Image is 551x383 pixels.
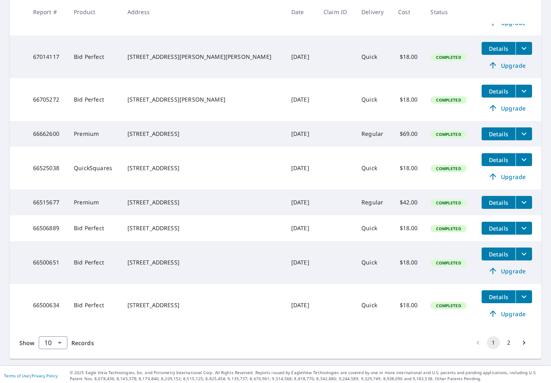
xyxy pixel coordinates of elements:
a: Upgrade [482,170,532,183]
td: 66705272 [27,78,67,121]
td: Quick [355,147,392,189]
td: [DATE] [285,189,317,215]
span: Details [486,87,511,95]
div: Show 10 records [39,336,67,349]
span: Completed [431,131,465,137]
td: $42.00 [392,189,424,215]
span: Details [486,156,511,164]
td: 67014117 [27,35,67,78]
button: detailsBtn-66500634 [482,290,516,303]
td: Bid Perfect [67,78,121,121]
button: filesDropdownBtn-66705272 [516,85,532,98]
button: detailsBtn-66705272 [482,85,516,98]
td: Regular [355,189,392,215]
span: Details [486,45,511,52]
td: $69.00 [392,121,424,147]
button: filesDropdownBtn-66525038 [516,153,532,166]
div: [STREET_ADDRESS] [127,258,278,266]
td: Premium [67,121,121,147]
span: Details [486,225,511,232]
td: [DATE] [285,121,317,147]
td: Premium [67,189,121,215]
button: filesDropdownBtn-67014117 [516,42,532,55]
div: 10 [39,331,67,354]
button: detailsBtn-66500651 [482,248,516,260]
div: [STREET_ADDRESS] [127,164,278,172]
span: Upgrade [486,60,527,70]
span: Details [486,293,511,301]
td: [DATE] [285,35,317,78]
td: QuickSquares [67,147,121,189]
button: Go to page 2 [502,336,515,349]
a: Privacy Policy [31,373,58,379]
p: © 2025 Eagle View Technologies, Inc. and Pictometry International Corp. All Rights Reserved. Repo... [70,370,547,382]
span: Details [486,199,511,206]
span: Records [71,339,94,347]
td: 66506889 [27,215,67,241]
td: Quick [355,35,392,78]
a: Upgrade [482,59,532,72]
span: Upgrade [486,266,527,276]
div: [STREET_ADDRESS] [127,224,278,232]
button: filesDropdownBtn-66662600 [516,127,532,140]
button: detailsBtn-67014117 [482,42,516,55]
td: 66515677 [27,189,67,215]
td: $18.00 [392,147,424,189]
td: 66525038 [27,147,67,189]
button: detailsBtn-66515677 [482,196,516,209]
div: [STREET_ADDRESS] [127,198,278,206]
a: Upgrade [482,307,532,320]
td: [DATE] [285,215,317,241]
button: detailsBtn-66525038 [482,153,516,166]
td: $18.00 [392,35,424,78]
td: [DATE] [285,241,317,284]
span: Upgrade [486,309,527,318]
span: Completed [431,97,465,103]
span: Completed [431,260,465,266]
td: $18.00 [392,241,424,284]
button: filesDropdownBtn-66506889 [516,222,532,235]
td: [DATE] [285,147,317,189]
td: Quick [355,241,392,284]
div: [STREET_ADDRESS] [127,130,278,138]
td: Bid Perfect [67,35,121,78]
a: Terms of Use [4,373,29,379]
td: 66500651 [27,241,67,284]
span: Completed [431,54,465,60]
button: Go to next page [518,336,530,349]
span: Completed [431,166,465,171]
span: Completed [431,303,465,308]
td: 66500634 [27,284,67,327]
td: Bid Perfect [67,215,121,241]
span: Completed [431,200,465,206]
td: Bid Perfect [67,241,121,284]
td: Bid Perfect [67,284,121,327]
span: Upgrade [486,172,527,181]
a: Upgrade [482,102,532,114]
td: 66662600 [27,121,67,147]
span: Show [19,339,35,347]
td: Quick [355,284,392,327]
button: detailsBtn-66662600 [482,127,516,140]
div: [STREET_ADDRESS] [127,301,278,309]
p: | [4,373,58,378]
button: page 1 [487,336,500,349]
td: Quick [355,78,392,121]
span: Upgrade [486,103,527,113]
nav: pagination navigation [470,336,532,349]
span: Details [486,250,511,258]
button: detailsBtn-66506889 [482,222,516,235]
button: filesDropdownBtn-66500651 [516,248,532,260]
button: filesDropdownBtn-66515677 [516,196,532,209]
button: filesDropdownBtn-66500634 [516,290,532,303]
td: [DATE] [285,284,317,327]
a: Upgrade [482,264,532,277]
td: Regular [355,121,392,147]
td: Quick [355,215,392,241]
td: $18.00 [392,215,424,241]
span: Details [486,130,511,138]
span: Completed [431,226,465,231]
div: [STREET_ADDRESS][PERSON_NAME][PERSON_NAME] [127,53,278,61]
td: [DATE] [285,78,317,121]
td: $18.00 [392,78,424,121]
